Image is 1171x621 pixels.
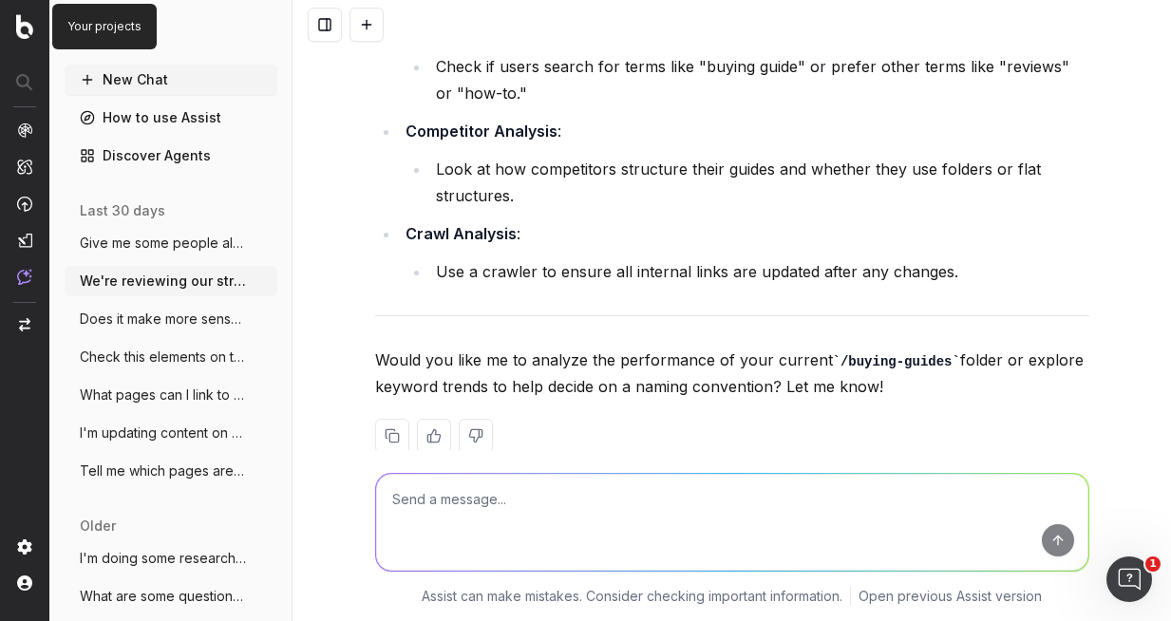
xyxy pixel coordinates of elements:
span: Give me some people also asked questions [80,234,247,253]
img: Botify logo [16,14,33,39]
span: Does it make more sense for the category [80,310,247,329]
button: Give me some people also asked questions [65,228,277,258]
span: Tell me which pages are linking to the S [80,461,247,480]
img: Assist [17,269,32,285]
span: I'm doing some research for a content br [80,549,247,568]
span: What pages can I link to from: [URL] [80,386,247,405]
button: What are some questions I can include in [65,581,277,612]
li: Look at how competitors structure their guides and whether they use folders or flat structures. [430,156,1089,209]
button: New Chat [65,65,277,95]
li: : [400,15,1089,106]
img: Analytics [17,122,32,138]
img: Switch project [19,318,30,331]
button: Tell me which pages are linking to the S [65,456,277,486]
span: I'm updating content on a Kids Beds page [80,423,247,442]
button: We're reviewing our strategy for Buying [65,266,277,296]
strong: Competitor Analysis [406,122,557,141]
img: My account [17,575,32,591]
button: Assist [72,15,270,42]
iframe: Intercom live chat [1106,556,1152,602]
img: Activation [17,196,32,212]
li: : [400,118,1089,209]
strong: Crawl Analysis [406,224,517,243]
button: Check this elements on this page for SEO [65,342,277,372]
button: What pages can I link to from: [URL] [65,380,277,410]
button: I'm doing some research for a content br [65,543,277,574]
li: Check if users search for terms like "buying guide" or prefer other terms like "reviews" or "how-... [430,53,1089,106]
a: How to use Assist [65,103,277,133]
span: What are some questions I can include in [80,587,247,606]
li: Use a crawler to ensure all internal links are updated after any changes. [430,258,1089,285]
span: Check this elements on this page for SEO [80,348,247,367]
a: Discover Agents [65,141,277,171]
p: Would you like me to analyze the performance of your current folder or explore keyword trends to ... [375,347,1089,401]
p: Your projects [67,19,142,34]
span: We're reviewing our strategy for Buying [80,272,247,291]
li: : [400,220,1089,285]
img: Intelligence [17,159,32,175]
span: last 30 days [80,201,165,220]
p: Assist can make mistakes. Consider checking important information. [422,587,842,606]
code: /buying-guides [833,354,960,369]
span: older [80,517,116,536]
img: Studio [17,233,32,248]
a: Open previous Assist version [859,587,1042,606]
button: Does it make more sense for the category [65,304,277,334]
img: Setting [17,539,32,555]
span: 1 [1145,556,1161,572]
button: I'm updating content on a Kids Beds page [65,418,277,448]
